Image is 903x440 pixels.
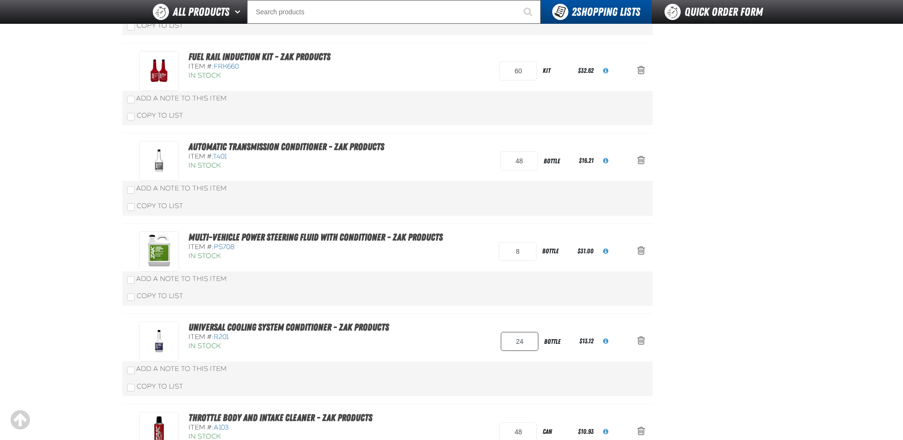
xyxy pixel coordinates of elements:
input: Product Quantity [499,61,537,80]
button: View All Prices for R201 [595,331,616,352]
button: Action Remove Automatic Transmission Conditioner - ZAK Products from Shopping List [630,150,653,171]
div: bottle [536,240,576,262]
input: Copy To List [127,203,135,211]
button: View All Prices for PS708 [595,241,616,262]
input: Add a Note to This Item [127,367,135,374]
span: R201 [214,333,229,341]
a: Fuel Rail Induction Kit - ZAK Products [189,51,330,62]
input: Product Quantity [499,242,536,261]
div: Item #: [189,423,372,432]
a: Automatic Transmission Conditioner - ZAK Products [189,141,384,152]
label: Copy To List [127,111,183,120]
div: kit [537,60,576,81]
span: FRK660 [214,62,239,70]
button: Action Remove Multi-Vehicle Power Steering Fluid with Conditioner - ZAK Products from Shopping List [630,241,653,262]
span: T401 [213,152,227,160]
span: $16.21 [579,157,594,164]
input: Copy To List [127,23,135,30]
div: Item #: [189,333,389,342]
input: Add a Note to This Item [127,186,135,194]
span: $10.93 [578,428,594,435]
span: Add a Note to This Item [136,94,227,102]
div: bottle [538,331,577,352]
button: View All Prices for T401 [595,150,616,171]
div: Item #: [189,243,443,252]
span: Add a Note to This Item [136,275,227,283]
div: In Stock [189,342,389,351]
div: In Stock [189,252,443,261]
button: Action Remove Fuel Rail Induction Kit - ZAK Products from Shopping List [630,60,653,81]
button: Action Remove Universal Cooling System Conditioner - ZAK Products from Shopping List [630,331,653,352]
input: Add a Note to This Item [127,96,135,103]
span: Add a Note to This Item [136,365,227,373]
div: In Stock [189,161,384,170]
label: Copy To List [127,21,183,30]
input: Add a Note to This Item [127,276,135,284]
a: Throttle Body and Intake Cleaner - ZAK Products [189,412,372,423]
input: Product Quantity [500,151,538,170]
div: In Stock [189,71,368,80]
span: All Products [173,3,229,20]
a: Multi-Vehicle Power Steering Fluid with Conditioner - ZAK Products [189,231,443,243]
input: Copy To List [127,113,135,120]
div: Scroll to the top [10,410,30,430]
div: Item #: [189,62,368,71]
span: A103 [214,423,228,431]
div: bottle [538,150,577,172]
span: PS708 [214,243,235,251]
input: Copy To List [127,293,135,301]
span: $32.62 [578,67,594,74]
span: $13.12 [579,337,594,345]
a: Universal Cooling System Conditioner - ZAK Products [189,321,389,333]
label: Copy To List [127,202,183,210]
input: Product Quantity [501,332,538,351]
span: $31.00 [577,247,594,255]
label: Copy To List [127,382,183,390]
input: Copy To List [127,384,135,391]
label: Copy To List [127,292,183,300]
div: Item #: [189,152,384,161]
span: Add a Note to This Item [136,184,227,192]
span: Shopping Lists [572,5,640,19]
strong: 2 [572,5,576,19]
button: View All Prices for FRK660 [595,60,616,81]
